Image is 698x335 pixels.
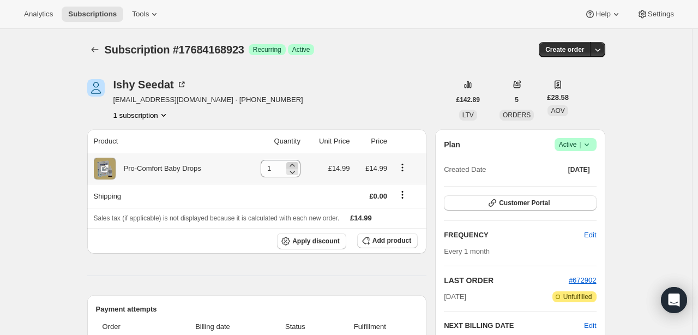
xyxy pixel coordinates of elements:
[353,129,390,153] th: Price
[562,162,597,177] button: [DATE]
[568,165,590,174] span: [DATE]
[539,42,591,57] button: Create order
[515,95,519,104] span: 5
[292,45,310,54] span: Active
[569,276,597,284] a: #672902
[462,111,474,119] span: LTV
[499,199,550,207] span: Customer Portal
[163,321,262,332] span: Billing date
[648,10,674,19] span: Settings
[661,287,687,313] div: Open Intercom Messenger
[292,237,340,246] span: Apply discount
[545,45,584,54] span: Create order
[304,129,353,153] th: Unit Price
[365,164,387,172] span: £14.99
[113,79,187,90] div: Ishy Seedat
[105,44,244,56] span: Subscription #17684168923
[62,7,123,22] button: Subscriptions
[444,320,584,331] h2: NEXT BILLING DATE
[372,236,411,245] span: Add product
[579,140,581,149] span: |
[559,139,592,150] span: Active
[578,7,628,22] button: Help
[569,275,597,286] button: #672902
[547,92,569,103] span: £28.58
[584,320,596,331] button: Edit
[444,247,490,255] span: Every 1 month
[24,10,53,19] span: Analytics
[94,214,340,222] span: Sales tax (if applicable) is not displayed because it is calculated with each new order.
[357,233,418,248] button: Add product
[253,45,281,54] span: Recurring
[277,233,346,249] button: Apply discount
[132,10,149,19] span: Tools
[68,10,117,19] span: Subscriptions
[577,226,603,244] button: Edit
[595,10,610,19] span: Help
[113,110,169,121] button: Product actions
[268,321,322,332] span: Status
[394,189,411,201] button: Shipping actions
[87,184,243,208] th: Shipping
[551,107,564,115] span: AOV
[630,7,681,22] button: Settings
[96,304,418,315] h2: Payment attempts
[125,7,166,22] button: Tools
[444,164,486,175] span: Created Date
[328,164,350,172] span: £14.99
[456,95,480,104] span: £142.89
[444,195,596,211] button: Customer Portal
[444,139,460,150] h2: Plan
[369,192,387,200] span: £0.00
[87,42,103,57] button: Subscriptions
[116,163,201,174] div: Pro-Comfort Baby Drops
[94,158,116,180] img: product img
[563,292,592,301] span: Unfulfilled
[394,161,411,174] button: Product actions
[328,321,411,332] span: Fulfillment
[444,291,466,302] span: [DATE]
[113,94,303,105] span: [EMAIL_ADDRESS][DOMAIN_NAME] · [PHONE_NUMBER]
[503,111,531,119] span: ORDERS
[350,214,372,222] span: £14.99
[87,129,243,153] th: Product
[87,79,105,97] span: Ishy Seedat
[450,92,486,107] button: £142.89
[508,92,525,107] button: 5
[444,230,584,241] h2: FREQUENCY
[17,7,59,22] button: Analytics
[242,129,303,153] th: Quantity
[584,230,596,241] span: Edit
[444,275,569,286] h2: LAST ORDER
